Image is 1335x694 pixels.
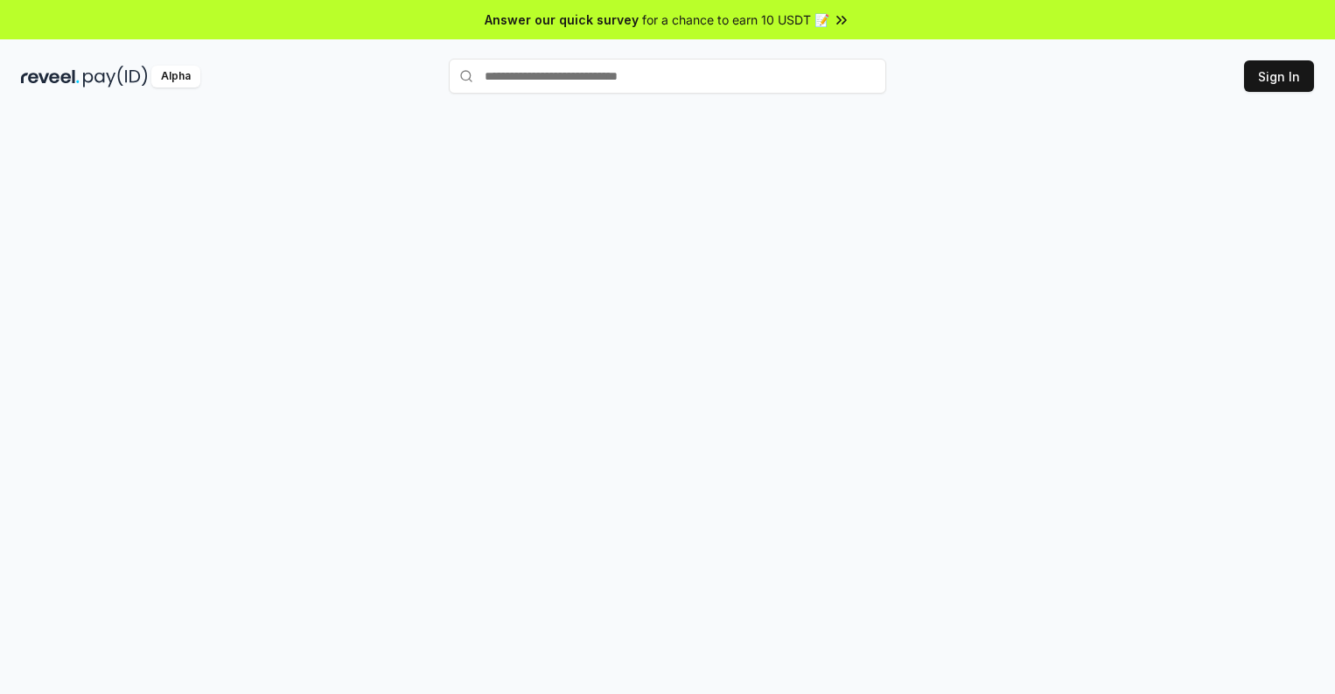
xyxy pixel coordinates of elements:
[642,11,829,29] span: for a chance to earn 10 USDT 📝
[485,11,639,29] span: Answer our quick survey
[83,66,148,88] img: pay_id
[21,66,80,88] img: reveel_dark
[1244,60,1314,92] button: Sign In
[151,66,200,88] div: Alpha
